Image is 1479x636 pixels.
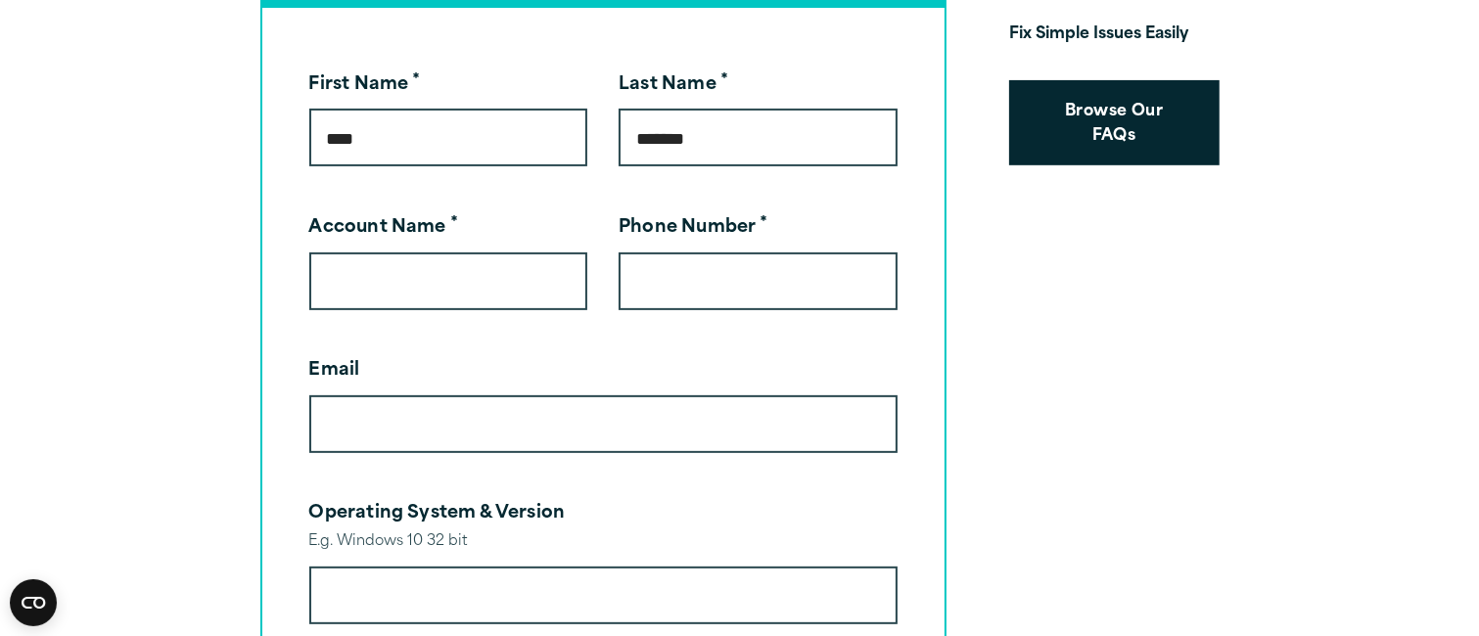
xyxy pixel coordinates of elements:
label: Operating System & Version [309,505,566,522]
a: Browse Our FAQs [1009,80,1220,165]
label: First Name [309,76,421,94]
label: Last Name [619,76,728,94]
div: E.g. Windows 10 32 bit [309,528,898,557]
label: Account Name [309,219,458,237]
label: Email [309,362,360,380]
p: Fix Simple Issues Easily [1009,21,1220,49]
label: Phone Number [619,219,767,237]
button: Open CMP widget [10,579,57,626]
